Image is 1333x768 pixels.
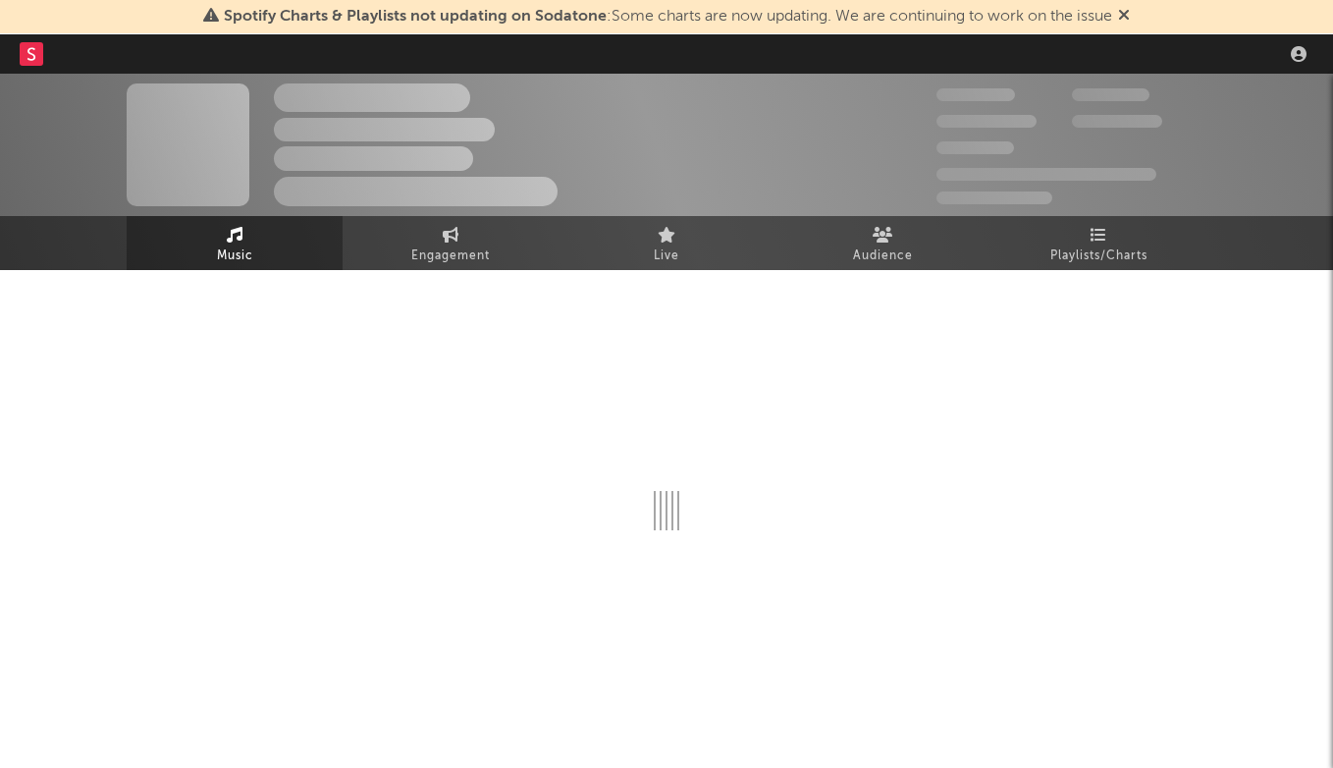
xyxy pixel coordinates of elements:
a: Audience [774,216,990,270]
span: Playlists/Charts [1050,245,1147,268]
span: Audience [853,245,913,268]
span: Engagement [411,245,490,268]
span: : Some charts are now updating. We are continuing to work on the issue [224,9,1112,25]
span: 100,000 [1072,88,1149,101]
span: Spotify Charts & Playlists not updating on Sodatone [224,9,607,25]
a: Live [559,216,774,270]
span: 50,000,000 Monthly Listeners [936,168,1156,181]
span: 50,000,000 [936,115,1037,128]
span: Jump Score: 85.0 [936,192,1052,204]
span: Music [217,245,253,268]
span: Live [654,245,679,268]
span: 300,000 [936,88,1015,101]
a: Playlists/Charts [990,216,1206,270]
a: Engagement [343,216,559,270]
a: Music [127,216,343,270]
span: 100,000 [936,141,1014,154]
span: Dismiss [1118,9,1130,25]
span: 1,000,000 [1072,115,1162,128]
